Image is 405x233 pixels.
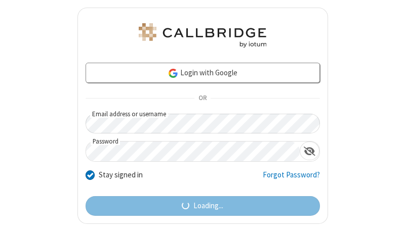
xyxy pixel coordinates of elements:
label: Stay signed in [99,169,143,181]
iframe: Chat [380,207,397,226]
button: Loading... [86,196,320,216]
span: Loading... [193,200,223,212]
a: Forgot Password? [263,169,320,189]
div: Show password [300,142,319,160]
input: Email address or username [86,114,320,133]
a: Login with Google [86,63,320,83]
img: Astra [137,23,268,48]
span: OR [194,91,211,106]
img: google-icon.png [168,68,179,79]
input: Password [86,142,300,161]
